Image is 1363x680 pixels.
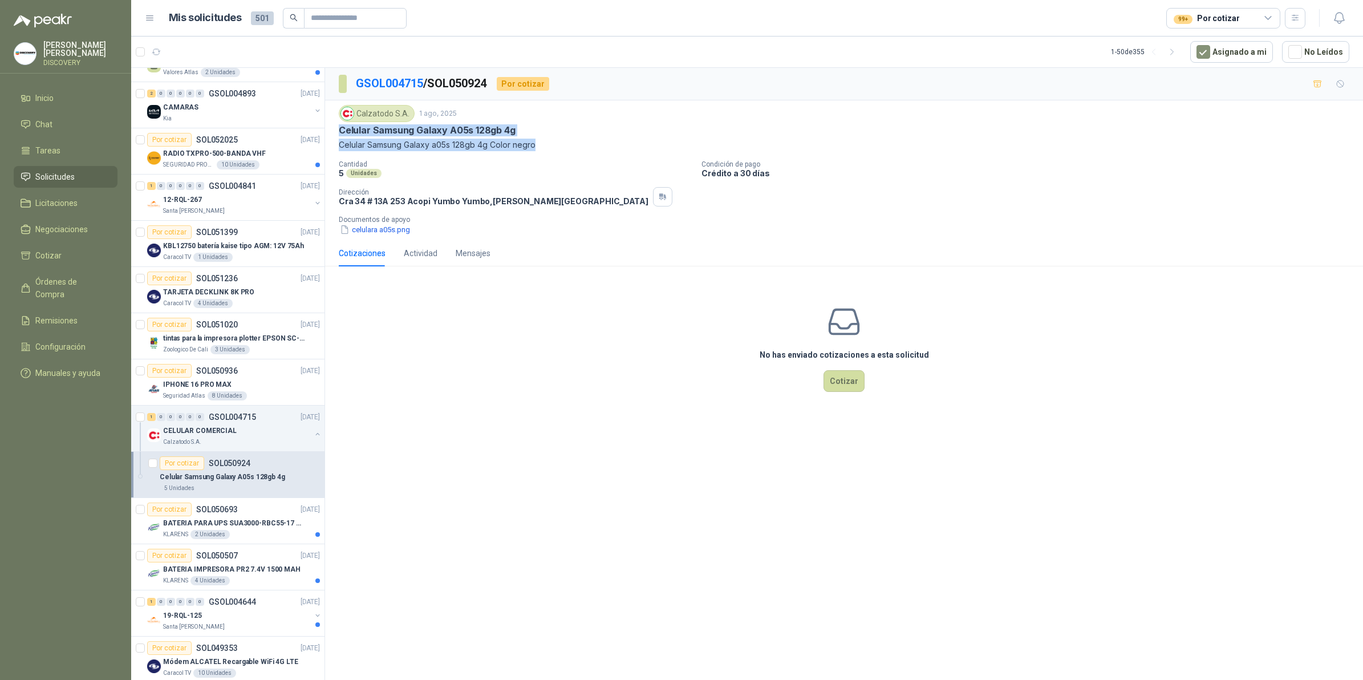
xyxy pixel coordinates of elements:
[196,644,238,652] p: SOL049353
[131,359,324,406] a: Por cotizarSOL050936[DATE] Company LogoIPHONE 16 PRO MAXSeguridad Atlas8 Unidades
[147,598,156,606] div: 1
[147,595,322,632] a: 1 0 0 0 0 0 GSOL004644[DATE] Company Logo19-RQL-125Santa [PERSON_NAME]
[35,276,107,301] span: Órdenes de Compra
[160,472,285,483] p: Celular Samsung Galaxy A05s 128gb 4g
[339,224,411,236] button: celulara a05s.png
[193,669,236,678] div: 10 Unidades
[14,140,117,161] a: Tareas
[341,107,354,120] img: Company Logo
[339,139,1349,151] p: Celular Samsung Galaxy a05s 128gb 4g Color negro
[163,379,232,390] p: IPHONE 16 PRO MAX
[186,413,194,421] div: 0
[760,349,929,361] h3: No has enviado cotizaciones a esta solicitud
[209,459,250,467] p: SOL050924
[43,41,117,57] p: [PERSON_NAME] [PERSON_NAME]
[163,622,225,632] p: Santa [PERSON_NAME]
[176,90,185,98] div: 0
[14,87,117,109] a: Inicio
[163,657,298,667] p: Módem ALCATEL Recargable WiFi 4G LTE
[193,253,233,262] div: 1 Unidades
[339,105,415,122] div: Calzatodo S.A.
[301,597,320,608] p: [DATE]
[147,197,161,211] img: Company Logo
[196,274,238,282] p: SOL051236
[1111,43,1181,61] div: 1 - 50 de 355
[163,102,198,113] p: CAMARAS
[14,14,72,27] img: Logo peakr
[196,367,238,375] p: SOL050936
[147,413,156,421] div: 1
[193,299,233,308] div: 4 Unidades
[131,313,324,359] a: Por cotizarSOL051020[DATE] Company Logotintas para la impresora plotter EPSON SC-T3100Zoologico D...
[210,345,250,354] div: 3 Unidades
[14,114,117,135] a: Chat
[35,314,78,327] span: Remisiones
[163,518,305,529] p: BATERIA PARA UPS SUA3000-RBC55-17 AH Y 12V
[186,598,194,606] div: 0
[209,598,256,606] p: GSOL004644
[339,216,1358,224] p: Documentos de apoyo
[167,182,175,190] div: 0
[209,90,256,98] p: GSOL004893
[147,428,161,442] img: Company Logo
[14,245,117,266] a: Cotizar
[169,10,242,26] h1: Mis solicitudes
[163,426,237,436] p: CELULAR COMERCIAL
[147,179,322,216] a: 1 0 0 0 0 0 GSOL004841[DATE] Company Logo12-RQL-267Santa [PERSON_NAME]
[176,182,185,190] div: 0
[163,68,198,77] p: Valores Atlas
[356,75,488,92] p: / SOL050924
[163,253,191,262] p: Caracol TV
[147,613,161,627] img: Company Logo
[356,76,423,90] a: GSOL004715
[1174,15,1192,24] div: 99+
[147,521,161,535] img: Company Logo
[1190,41,1273,63] button: Asignado a mi
[209,182,256,190] p: GSOL004841
[147,105,161,119] img: Company Logo
[147,659,161,673] img: Company Logo
[497,77,549,91] div: Por cotizar
[163,438,201,447] p: Calzatodo S.A.
[163,345,208,354] p: Zoologico De Cali
[163,160,214,169] p: SEGURIDAD PROVISER LTDA
[163,530,188,539] p: KLARENS
[147,318,192,331] div: Por cotizar
[157,90,165,98] div: 0
[14,310,117,331] a: Remisiones
[147,182,156,190] div: 1
[339,247,386,260] div: Cotizaciones
[196,505,238,513] p: SOL050693
[404,247,437,260] div: Actividad
[301,551,320,561] p: [DATE]
[147,364,192,378] div: Por cotizar
[131,267,324,313] a: Por cotizarSOL051236[DATE] Company LogoTARJETA DECKLINK 8K PROCaracol TV4 Unidades
[190,530,230,539] div: 2 Unidades
[147,336,161,350] img: Company Logo
[14,166,117,188] a: Solicitudes
[147,151,161,165] img: Company Logo
[160,484,199,493] div: 5 Unidades
[339,124,516,136] p: Celular Samsung Galaxy A05s 128gb 4g
[131,452,324,498] a: Por cotizarSOL050924Celular Samsung Galaxy A05s 128gb 4g5 Unidades
[301,319,320,330] p: [DATE]
[163,114,172,123] p: Kia
[339,188,648,196] p: Dirección
[301,504,320,515] p: [DATE]
[701,160,1358,168] p: Condición de pago
[196,321,238,329] p: SOL051020
[147,567,161,581] img: Company Logo
[701,168,1358,178] p: Crédito a 30 días
[147,290,161,303] img: Company Logo
[14,43,36,64] img: Company Logo
[176,413,185,421] div: 0
[196,552,238,560] p: SOL050507
[456,247,490,260] div: Mensajes
[43,59,117,66] p: DISCOVERY
[160,456,204,470] div: Por cotizar
[346,169,382,178] div: Unidades
[301,227,320,238] p: [DATE]
[196,90,204,98] div: 0
[147,90,156,98] div: 2
[147,549,192,562] div: Por cotizar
